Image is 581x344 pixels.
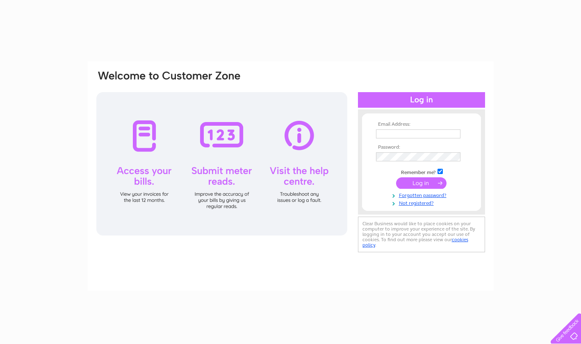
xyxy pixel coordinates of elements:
[358,217,485,252] div: Clear Business would like to place cookies on your computer to improve your experience of the sit...
[374,122,469,127] th: Email Address:
[396,177,447,189] input: Submit
[374,167,469,176] td: Remember me?
[374,145,469,150] th: Password:
[376,199,469,206] a: Not registered?
[376,191,469,199] a: Forgotten password?
[362,237,468,248] a: cookies policy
